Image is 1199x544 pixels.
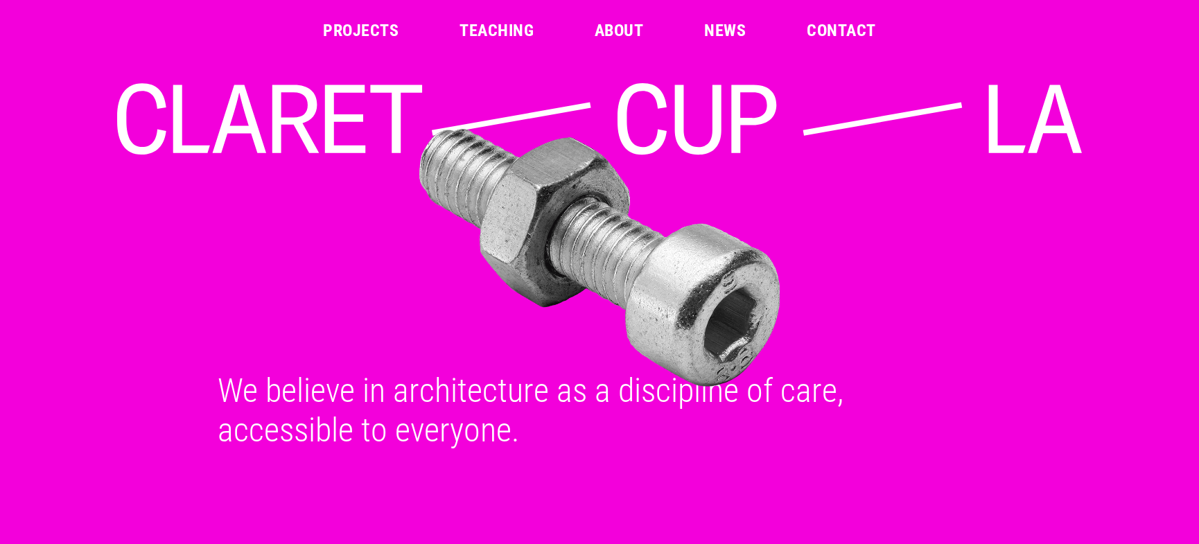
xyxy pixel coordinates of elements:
[460,22,534,39] a: Teaching
[323,22,875,39] nav: Main Menu
[323,22,399,39] a: Projects
[112,122,1087,394] img: Metal screw with nut
[704,22,746,39] a: News
[201,371,998,450] div: We believe in architecture as a discipline of care, accessible to everyone.
[807,22,875,39] a: Contact
[595,22,643,39] a: About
